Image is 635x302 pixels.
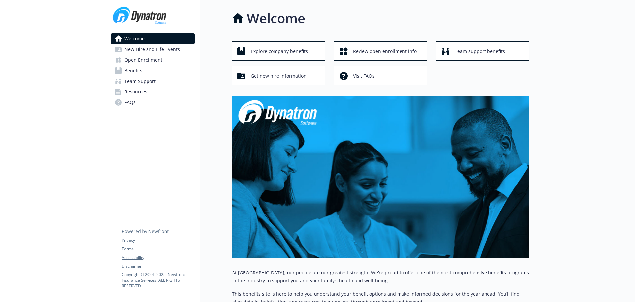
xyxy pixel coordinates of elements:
[232,41,325,61] button: Explore company benefits
[124,65,142,76] span: Benefits
[122,255,194,261] a: Accessibility
[111,65,195,76] a: Benefits
[111,33,195,44] a: Welcome
[111,97,195,108] a: FAQs
[251,70,307,82] span: Get new hire information
[251,45,308,58] span: Explore company benefits
[124,97,136,108] span: FAQs
[111,44,195,55] a: New Hire and Life Events
[232,269,529,285] p: At [GEOGRAPHIC_DATA], our people are our greatest strength. We’re proud to offer one of the most ...
[232,66,325,85] button: Get new hire information
[122,237,194,243] a: Privacy
[247,8,305,28] h1: Welcome
[124,76,156,87] span: Team Support
[111,55,195,65] a: Open Enrollment
[124,33,145,44] span: Welcome
[334,66,427,85] button: Visit FAQs
[353,70,375,82] span: Visit FAQs
[111,76,195,87] a: Team Support
[122,246,194,252] a: Terms
[124,87,147,97] span: Resources
[334,41,427,61] button: Review open enrollment info
[124,55,162,65] span: Open Enrollment
[353,45,417,58] span: Review open enrollment info
[232,96,529,258] img: overview page banner
[122,263,194,269] a: Disclaimer
[455,45,505,58] span: Team support benefits
[111,87,195,97] a: Resources
[436,41,529,61] button: Team support benefits
[124,44,180,55] span: New Hire and Life Events
[122,272,194,289] p: Copyright © 2024 - 2025 , Newfront Insurance Services, ALL RIGHTS RESERVED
